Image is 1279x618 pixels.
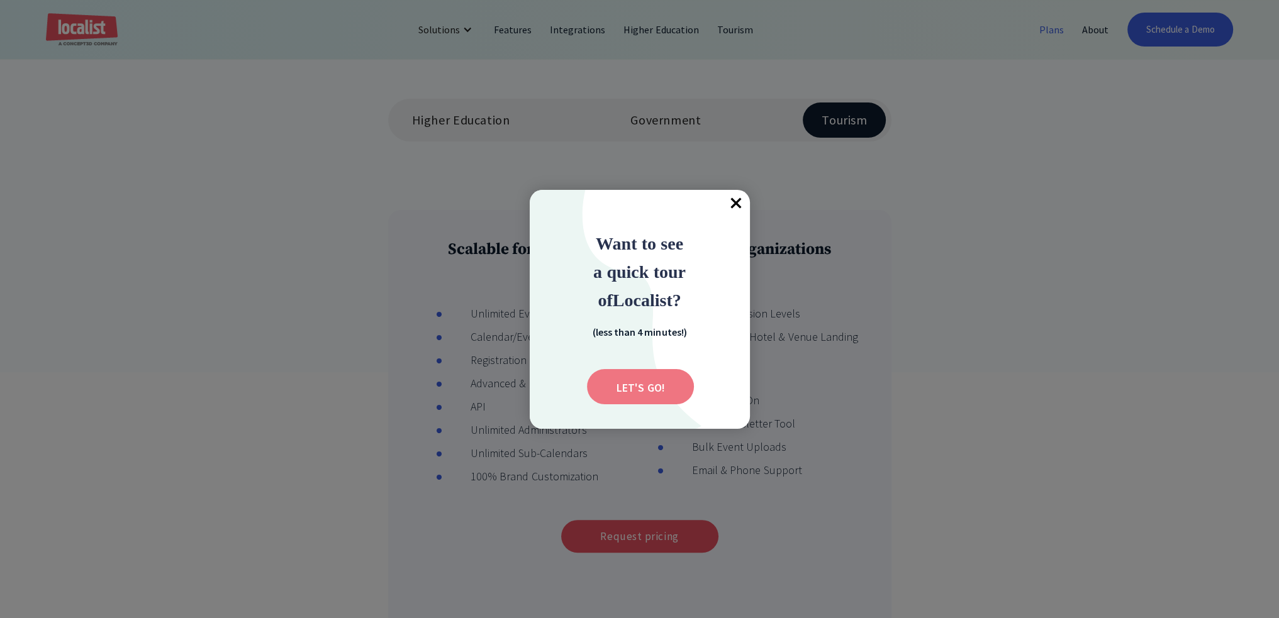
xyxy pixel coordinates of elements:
[722,190,750,218] div: Close popup
[598,262,686,310] strong: ur of
[722,190,750,218] span: Close
[592,326,686,338] strong: (less than 4 minutes!)
[555,229,725,314] div: Want to see a quick tour of Localist?
[593,262,668,282] strong: a quick to
[613,290,681,310] span: Localist?
[596,234,683,253] span: Want to see
[576,324,702,339] div: (less than 4 minutes!)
